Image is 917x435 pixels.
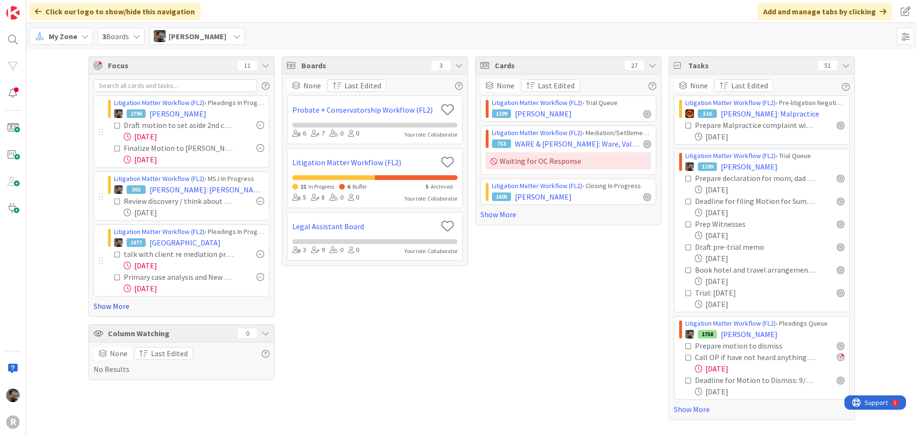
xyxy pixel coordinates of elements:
span: Last Edited [731,80,768,91]
div: [DATE] [695,276,844,287]
div: Prepare motion to dismiss [695,340,806,351]
span: In Progress [309,183,334,190]
span: Tasks [688,60,813,71]
div: 6 [292,128,306,139]
button: Last Edited [134,347,193,360]
div: Draft pre-trial memo [695,241,797,253]
button: Last Edited [328,79,386,92]
img: Visit kanbanzone.com [6,6,20,20]
a: Show More [94,300,269,312]
a: Legal Assistant Board [292,221,437,232]
div: › Pleadings Queue [685,318,844,329]
div: 0 [238,329,257,338]
input: Search all cards and tasks... [94,79,257,92]
div: 362 [127,185,146,194]
img: MW [114,109,123,118]
div: Deadline for Motion to Dismiss: 9/7 - 5 days before 9/12 Hearing [695,374,816,386]
div: [DATE] [695,253,844,264]
span: Archived [431,183,453,190]
span: WARE & [PERSON_NAME]: Ware, Valdez, ORC-KF1 vs. Horpestad, [GEOGRAPHIC_DATA] and [GEOGRAPHIC_DATA] [515,138,640,149]
div: Prepare Malpractice complaint with shell from paralegal. [695,119,816,131]
span: Cards [495,60,620,71]
div: Prepare declaration for mom, dad and son [695,172,816,184]
div: Draft motion to set aside 2nd contempt [124,119,235,131]
div: [DATE] [124,260,264,271]
div: [DATE] [124,154,264,165]
div: 1796 [127,109,146,118]
div: Prep Witnesses [695,218,787,230]
div: 5 [50,4,52,11]
div: › Trial Queue [492,98,651,108]
div: › Mediation/Settlement Queue [492,128,651,138]
span: None [303,80,321,91]
a: Show More [480,209,656,220]
a: Litigation Matter Workflow (FL2) [492,128,582,137]
img: MW [685,330,694,339]
div: 5 [292,192,306,203]
div: 0 [348,245,359,255]
div: 1199 [698,162,717,171]
span: [PERSON_NAME] [149,108,206,119]
div: [DATE] [124,131,264,142]
a: Probate + Conservatorship Workflow (FL2) [292,104,437,116]
div: 3 [431,61,450,70]
div: Click our logo to show/hide this navigation [29,3,201,20]
span: [PERSON_NAME]: Malpractice [721,108,819,119]
img: MW [6,389,20,402]
button: Last Edited [521,79,580,92]
span: 5 [426,183,428,190]
div: 27 [625,61,644,70]
div: talk with client re mediation procedure [124,248,235,260]
a: Show More [674,403,850,415]
span: [PERSON_NAME]: [PERSON_NAME] Abuse Claim [149,184,264,195]
div: R [6,415,20,429]
span: 21 [300,183,306,190]
a: Litigation Matter Workflow (FL2) [685,319,776,328]
div: [DATE] [695,230,844,241]
div: 0 [330,245,343,255]
div: [DATE] [695,184,844,195]
span: [PERSON_NAME] [515,191,572,202]
span: Column Watching [108,328,233,339]
span: Last Edited [538,80,575,91]
a: Litigation Matter Workflow (FL2) [492,181,582,190]
img: MW [154,30,166,42]
a: Litigation Matter Workflow (FL2) [685,98,776,107]
div: › Closing In Progress [492,181,651,191]
span: Support [20,1,43,13]
a: Litigation Matter Workflow (FL2) [114,98,204,107]
span: None [497,80,514,91]
div: › Trial Queue [685,151,844,161]
div: [DATE] [695,386,844,397]
a: Litigation Matter Workflow (FL2) [114,227,204,236]
div: Add and manage tabs by clicking [757,3,892,20]
span: 6 [347,183,350,190]
div: 753 [492,139,511,148]
div: 1199 [492,109,511,118]
span: [GEOGRAPHIC_DATA] [149,237,221,248]
div: [DATE] [695,131,844,142]
span: None [690,80,708,91]
a: Litigation Matter Workflow (FL2) [685,151,776,160]
div: 11 [238,61,257,70]
div: › Pleadings In Progress [114,98,264,108]
div: 0 [348,192,359,203]
div: [DATE] [695,298,844,310]
a: Litigation Matter Workflow (FL2) [114,174,204,183]
a: Litigation Matter Workflow (FL2) [292,157,437,168]
b: 3 [102,32,106,41]
div: [DATE] [695,363,844,374]
img: MW [685,162,694,171]
div: [DATE] [124,283,264,294]
div: Waiting for OC Response [486,152,651,170]
div: Book hotel and travel arrangements for trial [695,264,816,276]
div: Your role: Collaborator [405,194,458,203]
span: None [110,348,128,359]
div: 9 [311,245,325,255]
div: Finalize Motion to [PERSON_NAME] Penalties. [124,142,235,154]
div: [DATE] [124,207,264,218]
img: MW [114,185,123,194]
div: 8 [311,192,325,203]
div: › Pre-litigation Negotiation [685,98,844,108]
div: Trial: [DATE] [695,287,782,298]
